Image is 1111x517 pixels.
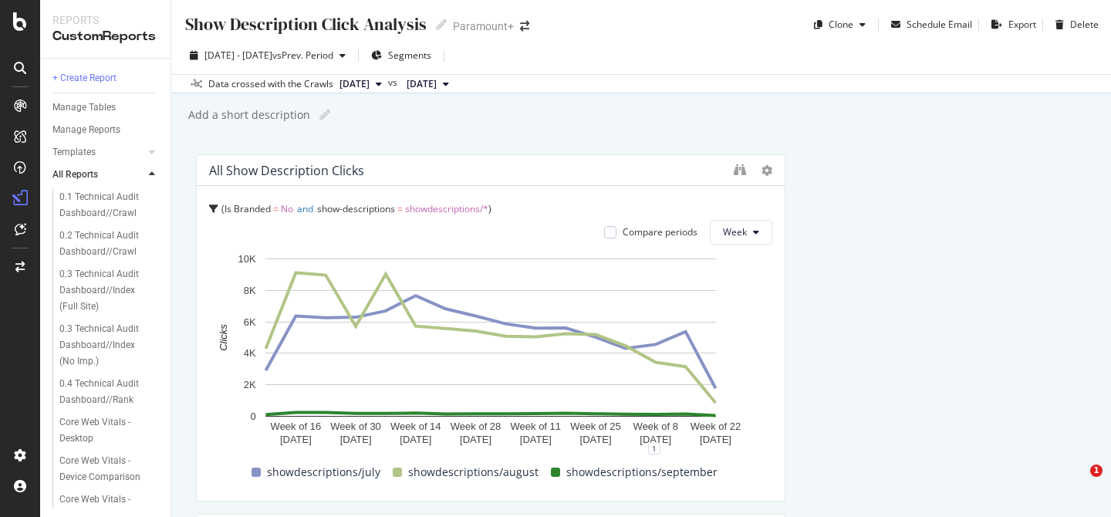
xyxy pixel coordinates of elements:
button: [DATE] [400,75,455,93]
div: Export [1008,18,1036,31]
span: showdescriptions/august [408,463,539,482]
div: 0.4 Technical Audit Dashboard//Rank [59,376,150,408]
a: Manage Reports [52,122,160,138]
div: Compare periods [623,225,697,238]
a: 0.2 Technical Audit Dashboard//Crawl [59,228,160,260]
div: Manage Tables [52,100,116,116]
text: [DATE] [580,434,612,445]
text: 2K [244,379,256,390]
span: vs Prev. Period [272,49,333,62]
text: [DATE] [640,434,671,445]
text: Week of 30 [330,421,381,432]
div: Data crossed with the Crawls [208,77,333,91]
text: 10K [238,253,256,265]
text: Week of 25 [570,421,621,432]
span: Segments [388,49,431,62]
i: Edit report name [436,19,447,30]
span: 1 [1090,465,1103,477]
a: All Reports [52,167,144,183]
text: [DATE] [280,434,312,445]
div: Paramount+ [453,19,514,34]
text: 0 [250,411,255,422]
text: 8K [244,285,256,296]
span: show-descriptions [317,202,395,215]
text: Week of 22 [691,421,741,432]
span: vs [388,76,400,90]
span: [DATE] - [DATE] [204,49,272,62]
text: [DATE] [700,434,731,445]
text: Week of 11 [511,421,562,432]
span: showdescriptions/july [267,463,380,482]
div: arrow-right-arrow-left [520,21,529,32]
button: [DATE] - [DATE]vsPrev. Period [184,43,352,68]
svg: A chart. [209,251,772,448]
text: Clicks [218,324,229,351]
button: [DATE] [333,75,388,93]
button: Export [985,12,1036,37]
div: 0.2 Technical Audit Dashboard//Crawl [59,228,151,260]
div: Delete [1070,18,1099,31]
span: No [281,202,293,215]
text: Week of 8 [633,421,678,432]
a: 0.1 Technical Audit Dashboard//Crawl [59,189,160,221]
span: 2025 May. 26th [407,77,437,91]
div: 0.1 Technical Audit Dashboard//Crawl [59,189,151,221]
span: = [273,202,279,215]
span: Is Branded [225,202,271,215]
text: [DATE] [400,434,431,445]
i: Edit report name [319,110,330,120]
div: Clone [829,18,853,31]
a: + Create Report [52,70,160,86]
a: Core Web Vitals - Device Comparison [59,453,160,485]
div: All Show Description Clicks [209,163,364,178]
text: [DATE] [460,434,491,445]
text: Week of 14 [390,421,441,432]
div: Core Web Vitals - Device Comparison [59,453,150,485]
a: 0.3 Technical Audit Dashboard//Index (No Imp.) [59,321,160,370]
text: 4K [244,347,256,359]
span: showdescriptions/september [566,463,718,482]
div: Core Web Vitals - Desktop [59,414,147,447]
div: Add a short description [187,107,310,123]
button: Week [710,220,772,245]
div: + Create Report [52,70,117,86]
button: Segments [365,43,437,68]
button: Delete [1049,12,1099,37]
div: Templates [52,144,96,161]
span: = [397,202,403,215]
iframe: Intercom live chat [1059,465,1096,502]
a: 0.4 Technical Audit Dashboard//Rank [59,376,160,408]
text: Week of 28 [451,421,501,432]
a: Manage Tables [52,100,160,116]
button: Clone [808,12,872,37]
div: binoculars [734,164,746,176]
div: 0.3 Technical Audit Dashboard//Index (No Imp.) [59,321,153,370]
text: 6K [244,316,256,328]
a: 0.3 Technical Audit Dashboard//Index (Full Site) [59,266,160,315]
div: Schedule Email [907,18,972,31]
div: Reports [52,12,158,28]
div: Manage Reports [52,122,120,138]
div: 0.3 Technical Audit Dashboard//Index (Full Site) [59,266,153,315]
div: All Show Description ClicksIs Branded = Noandshow-descriptions = showdescriptions/*Compare period... [196,154,785,502]
button: Schedule Email [885,12,972,37]
a: Core Web Vitals - Desktop [59,414,160,447]
a: Templates [52,144,144,161]
div: CustomReports [52,28,158,46]
div: 1 [648,442,660,454]
text: [DATE] [520,434,552,445]
text: [DATE] [340,434,372,445]
span: and [297,202,313,215]
div: All Reports [52,167,98,183]
div: Show Description Click Analysis [184,12,427,36]
span: showdescriptions/* [405,202,488,215]
text: Week of 16 [271,421,322,432]
span: 2025 Sep. 22nd [339,77,370,91]
span: Week [723,225,747,238]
